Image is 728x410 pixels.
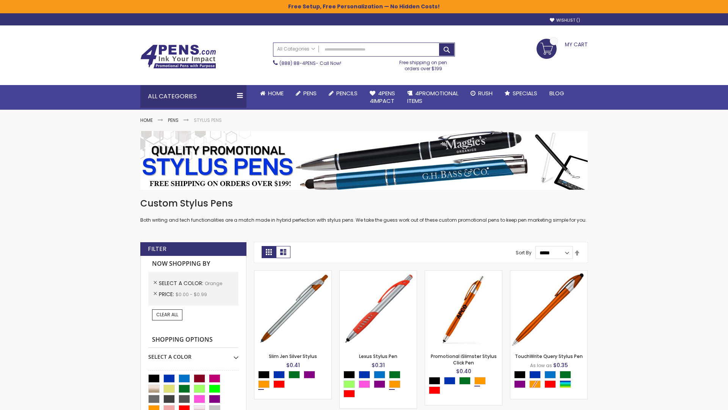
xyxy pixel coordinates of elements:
[254,85,290,102] a: Home
[425,270,502,277] a: Promotional iSlimster Stylus Click Pen-Orange
[425,271,502,348] img: Promotional iSlimster Stylus Click Pen-Orange
[140,197,588,210] h1: Custom Stylus Pens
[543,85,570,102] a: Blog
[401,85,464,110] a: 4PROMOTIONALITEMS
[168,117,179,123] a: Pens
[148,332,238,348] strong: Shopping Options
[560,371,571,378] div: Green
[303,89,317,97] span: Pens
[515,353,583,360] a: TouchWrite Query Stylus Pen
[286,361,300,369] span: $0.41
[459,377,471,385] div: Green
[431,353,497,366] a: Promotional iSlimster Stylus Click Pen
[323,85,364,102] a: Pencils
[273,43,319,55] a: All Categories
[279,60,341,66] span: - Call Now!
[176,291,207,298] span: $0.00 - $0.99
[140,197,588,224] div: Both writing and tech functionalities are a match made in hybrid perfection with stylus pens. We ...
[530,362,552,369] span: As low as
[156,311,178,318] span: Clear All
[344,371,355,378] div: Black
[514,371,587,390] div: Select A Color
[277,46,315,52] span: All Categories
[429,377,502,396] div: Select A Color
[289,371,300,378] div: Green
[364,85,401,110] a: 4Pens4impact
[407,89,458,105] span: 4PROMOTIONAL ITEMS
[140,131,588,190] img: Stylus Pens
[273,371,285,378] div: Blue
[268,89,284,97] span: Home
[140,44,216,69] img: 4Pens Custom Pens and Promotional Products
[372,361,385,369] span: $0.31
[444,377,455,385] div: Blue
[140,85,246,108] div: All Categories
[516,249,532,256] label: Sort By
[359,353,397,360] a: Lexus Stylus Pen
[152,309,182,320] a: Clear All
[148,245,166,253] strong: Filter
[553,361,568,369] span: $0.35
[464,85,499,102] a: Rush
[344,390,355,397] div: Red
[258,380,270,388] div: Orange
[148,256,238,272] strong: Now Shopping by
[290,85,323,102] a: Pens
[514,380,526,388] div: Purple
[205,280,222,287] span: Orange
[392,57,455,72] div: Free shipping on pen orders over $199
[359,380,370,388] div: Pink
[254,271,331,348] img: Slim Jen Silver Stylus-Orange
[374,380,385,388] div: Purple
[159,279,205,287] span: Select A Color
[513,89,537,97] span: Specials
[262,246,276,258] strong: Grid
[344,380,355,388] div: Green Light
[514,371,526,378] div: Black
[159,290,176,298] span: Price
[456,367,471,375] span: $0.40
[370,89,395,105] span: 4Pens 4impact
[499,85,543,102] a: Specials
[359,371,370,378] div: Blue
[344,371,417,399] div: Select A Color
[544,380,556,388] div: Red
[269,353,317,360] a: Slim Jen Silver Stylus
[374,371,385,378] div: Blue Light
[429,377,440,385] div: Black
[529,371,541,378] div: Blue
[148,348,238,361] div: Select A Color
[560,380,571,388] div: Assorted
[389,371,400,378] div: Green
[279,60,316,66] a: (888) 88-4PENS
[389,380,400,388] div: Orange
[254,270,331,277] a: Slim Jen Silver Stylus-Orange
[258,371,270,378] div: Black
[336,89,358,97] span: Pencils
[474,377,486,385] div: Orange
[304,371,315,378] div: Purple
[510,271,587,348] img: TouchWrite Query Stylus Pen-Orange
[510,270,587,277] a: TouchWrite Query Stylus Pen-Orange
[340,270,417,277] a: Lexus Stylus Pen-Orange
[140,117,153,123] a: Home
[550,17,580,23] a: Wishlist
[340,271,417,348] img: Lexus Stylus Pen-Orange
[478,89,493,97] span: Rush
[194,117,222,123] strong: Stylus Pens
[273,380,285,388] div: Red
[549,89,564,97] span: Blog
[258,371,331,390] div: Select A Color
[544,371,556,378] div: Blue Light
[429,386,440,394] div: Red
